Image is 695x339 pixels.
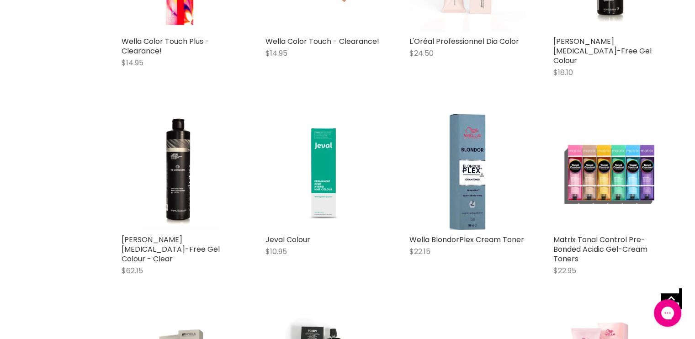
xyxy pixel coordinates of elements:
span: $14.95 [122,58,143,68]
a: [PERSON_NAME] [MEDICAL_DATA]-Free Gel Colour - Clear [122,234,220,264]
a: Jeval Colour [265,234,310,245]
img: Wella BlondorPlex Cream Toner [449,114,485,230]
a: Matrix Tonal Control Pre-Bonded Acidic Gel-Cream Toners [553,234,647,264]
span: $10.95 [265,246,287,257]
span: $22.95 [553,265,576,276]
span: $14.95 [265,48,287,58]
a: [PERSON_NAME] [MEDICAL_DATA]-Free Gel Colour [553,36,652,66]
a: Wella Color Touch Plus - Clearance! [122,36,209,56]
a: Wella BlondorPlex Cream Toner [409,234,524,245]
img: Matrix Tonal Control Pre-Bonded Acidic Gel-Cream Toners [553,114,670,230]
iframe: Gorgias live chat messenger [649,296,686,330]
img: Jeval Colour [265,114,382,230]
a: De Lorenzo Novatone Ammonia-Free Gel Colour - Clear [122,114,238,230]
span: $18.10 [553,67,573,78]
a: L'Oréal Professionnel Dia Color [409,36,519,47]
img: De Lorenzo Novatone Ammonia-Free Gel Colour - Clear [140,114,219,230]
a: Wella Color Touch - Clearance! [265,36,379,47]
span: $24.50 [409,48,434,58]
a: Wella BlondorPlex Cream Toner [409,114,526,230]
span: $22.15 [409,246,430,257]
span: $62.15 [122,265,143,276]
